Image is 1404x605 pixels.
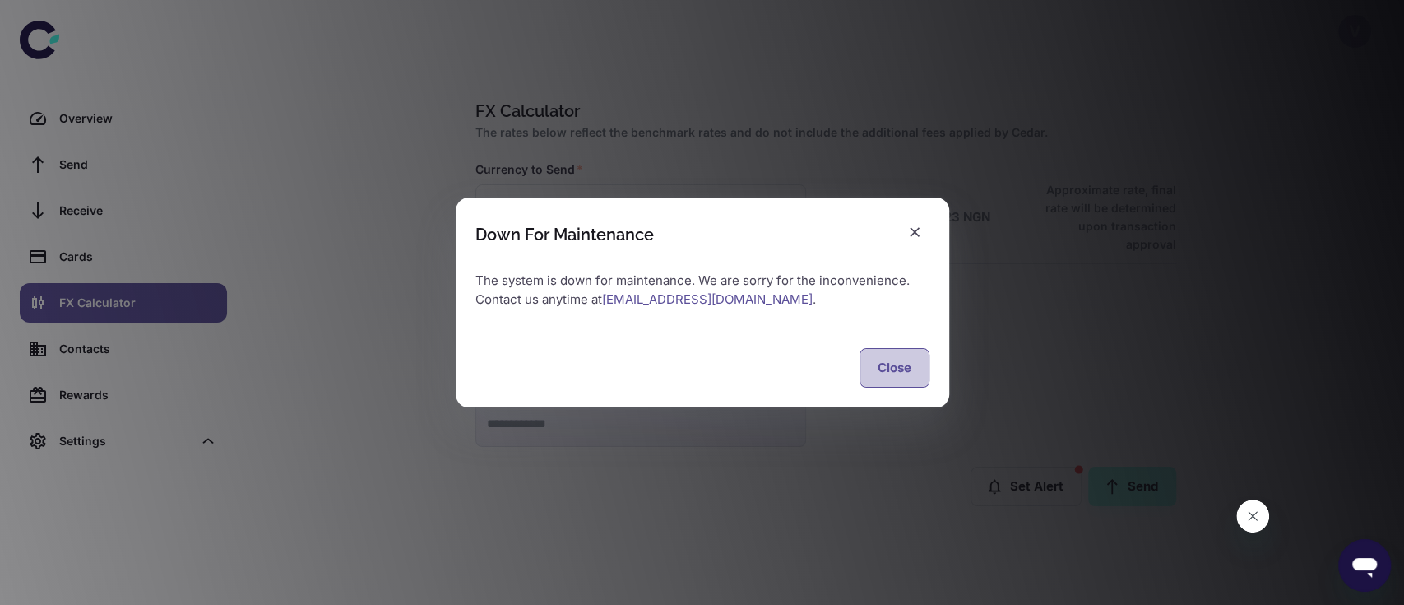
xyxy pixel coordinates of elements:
a: [EMAIL_ADDRESS][DOMAIN_NAME] [602,291,813,307]
button: Close [860,348,929,388]
span: Hi. Need any help? [10,12,118,25]
div: Down For Maintenance [475,225,654,244]
iframe: Button to launch messaging window [1338,539,1391,592]
iframe: Close message [1236,500,1269,533]
p: The system is down for maintenance. We are sorry for the inconvenience. Contact us anytime at . [475,272,929,309]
